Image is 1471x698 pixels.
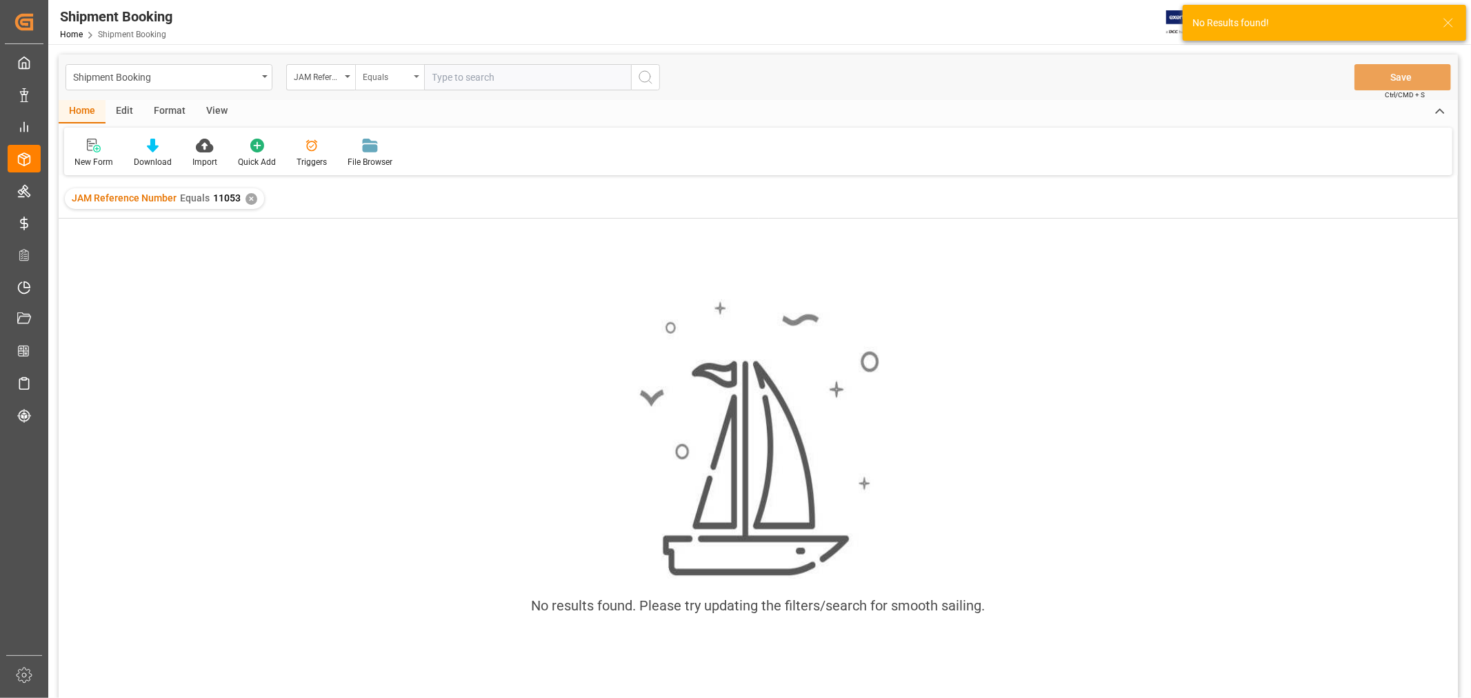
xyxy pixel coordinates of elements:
[59,100,106,123] div: Home
[638,299,879,579] img: smooth_sailing.jpeg
[213,192,241,203] span: 11053
[66,64,272,90] button: open menu
[363,68,410,83] div: Equals
[297,156,327,168] div: Triggers
[1166,10,1214,34] img: Exertis%20JAM%20-%20Email%20Logo.jpg_1722504956.jpg
[73,68,257,85] div: Shipment Booking
[143,100,196,123] div: Format
[196,100,238,123] div: View
[1354,64,1451,90] button: Save
[1192,16,1430,30] div: No Results found!
[1385,90,1425,100] span: Ctrl/CMD + S
[631,64,660,90] button: search button
[192,156,217,168] div: Import
[286,64,355,90] button: open menu
[180,192,210,203] span: Equals
[134,156,172,168] div: Download
[60,30,83,39] a: Home
[355,64,424,90] button: open menu
[424,64,631,90] input: Type to search
[246,193,257,205] div: ✕
[238,156,276,168] div: Quick Add
[72,192,177,203] span: JAM Reference Number
[348,156,392,168] div: File Browser
[532,595,985,616] div: No results found. Please try updating the filters/search for smooth sailing.
[60,6,172,27] div: Shipment Booking
[74,156,113,168] div: New Form
[106,100,143,123] div: Edit
[294,68,341,83] div: JAM Reference Number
